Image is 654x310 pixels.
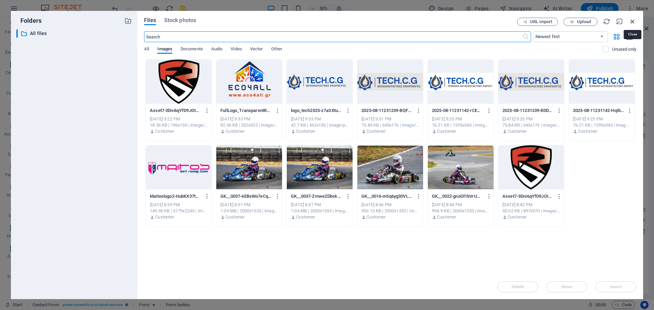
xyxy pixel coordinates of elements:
div: [DATE] 9:33 PM [220,116,278,122]
span: Upload [577,20,591,24]
span: Other [271,45,282,54]
p: GK__0037-ZmweZDbskVTBQ5aZOdaBwA.jpg [291,193,342,199]
p: Customer [225,128,245,134]
i: Create new folder [124,17,132,25]
div: 953.13 KB | 2000x1333 | image/jpeg [361,208,419,214]
span: Images [157,45,172,54]
span: Vector [250,45,263,54]
div: 1.04 MB | 2000x1333 | image/jpeg [220,208,278,214]
p: FullLogo_TransparentRESIZE-xDgho7iuydB8176lgglwNw.png [220,108,271,114]
div: 1.04 MB | 2000x1333 | image/jpeg [291,208,348,214]
div: [DATE] 9:25 PM [573,116,630,122]
div: [DATE] 8:42 PM [502,202,560,208]
p: Customer [508,128,527,134]
p: logo_tech2025-z7aSXtuwFXtuy2wtF-gA_A.png [291,108,342,114]
div: 76.21 KB | 1295x346 | image/png [573,122,630,128]
p: All files [30,30,119,37]
p: Asset7-3Dni6qYfD9JOIbJJFcHybA-NU_shlT32X1OkCPswHOyqw.png [150,108,201,114]
p: Customer [437,214,456,220]
p: 2025-08-11231239-8DDbzQLQcMhdXa7RBv9oSQ.png [502,108,554,114]
div: 145.96 KB | 3179x2245 | image/png [150,208,207,214]
p: Customer [225,214,245,220]
p: Asset7-3Dni6qYfD9JOIbJJFcHybA.png [502,193,554,199]
div: [DATE] 8:57 PM [220,202,278,208]
p: 2025-08-11231142-HqIbPgkak99qo3HxyEovew.png [573,108,624,114]
div: ​ [16,29,18,38]
p: Customer [155,128,174,134]
div: 75.84 KB | 645x176 | image/png [361,122,419,128]
p: Customer [437,128,456,134]
div: [DATE] 8:44 PM [432,202,489,208]
div: [DATE] 8:46 PM [361,202,419,208]
div: 994.9 KB | 2000x1333 | image/jpeg [432,208,489,214]
p: GK__0037-6EBsWo7eCqB3arArKLdIew.jpg [220,193,271,199]
div: 82.56 KB | 532x532 | image/png [220,122,278,128]
span: Audio [211,45,222,54]
p: Customer [296,214,315,220]
div: [DATE] 8:57 PM [291,202,348,208]
span: Stock photos [164,16,196,25]
p: Customer [155,214,174,220]
p: 2025-08-11231239-BQFy8D9DxSAQe3tn8_jihw.png [361,108,412,114]
p: GK__0022-gnoOl1bVrUHjn-lNgUYE0Q.jpg [432,193,483,199]
div: [DATE] 9:25 PM [432,116,489,122]
span: All [144,45,149,54]
p: Customer [367,128,386,134]
p: Displays only files that are not in use on the website. Files added during this session can still... [612,46,636,52]
p: Customer [578,128,597,134]
input: Search [144,31,522,42]
button: URL import [517,18,558,26]
div: [DATE] 9:25 PM [502,116,560,122]
p: 2025-08-11231142-rCEGoo10h42Xq8oJdFD-3A.png [432,108,483,114]
button: Upload [563,18,597,26]
p: Customer [296,128,315,134]
i: Reload [603,18,610,25]
span: Video [231,45,242,54]
div: [DATE] 8:59 PM [150,202,207,208]
div: 75.84 KB | 645x176 | image/png [502,122,560,128]
div: 50.02 KB | 897x970 | image/png [502,208,560,214]
div: 76.21 KB | 1295x346 | image/png [432,122,489,128]
div: 42.7 KB | 462x133 | image/png [291,122,348,128]
span: Documents [181,45,203,54]
div: 18.36 KB | 196x196 | image/png [150,122,207,128]
p: Maitoslogo2-HubKX37tCjBNPVMLrDeC5g.png [150,193,201,199]
div: [DATE] 9:31 PM [361,116,419,122]
p: Folders [16,16,42,25]
p: GK__0016-m5q6yg30VLZJVCwrQNJsYw.jpg [361,193,412,199]
p: Customer [508,214,527,220]
div: [DATE] 3:22 PM [150,116,207,122]
span: URL import [530,20,552,24]
div: [DATE] 9:33 PM [291,116,348,122]
p: Customer [367,214,386,220]
span: Files [144,16,156,25]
